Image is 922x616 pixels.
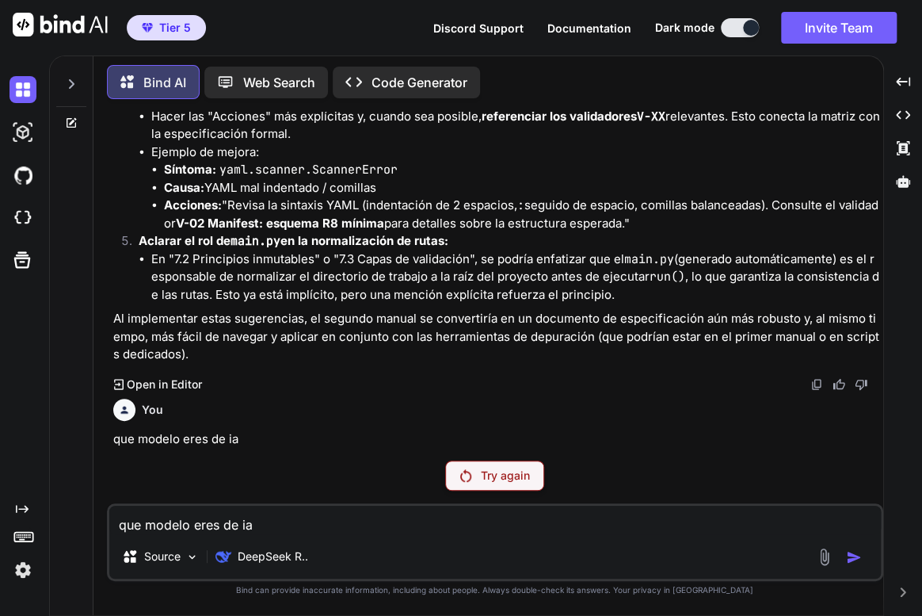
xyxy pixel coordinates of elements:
[10,119,36,146] img: darkAi-studio
[164,162,216,177] strong: Síntoma:
[460,469,471,482] img: Retry
[433,20,524,36] button: Discord Support
[517,197,524,213] code: :
[142,402,163,418] h6: You
[151,108,880,143] li: Hacer las "Acciones" más explícitas y, cuando sea posible, relevantes. Esto conecta la matriz con...
[10,557,36,583] img: settings
[846,549,862,565] img: icon
[164,179,880,197] li: YAML mal indentado / comillas
[151,143,880,233] li: Ejemplo de mejora:
[219,162,398,178] code: yaml.scanner.ScannerError
[481,468,530,484] p: Try again
[144,549,181,564] p: Source
[10,162,36,189] img: githubDark
[139,233,448,248] strong: Aclarar el rol de en la normalización de rutas:
[650,269,685,285] code: run()
[832,378,845,391] img: like
[371,73,467,92] p: Code Generator
[238,549,308,564] p: DeepSeek R..
[127,15,206,40] button: premiumTier 5
[624,251,674,267] code: main.py
[243,73,315,92] p: Web Search
[10,76,36,103] img: darkChat
[142,23,153,33] img: premium
[143,73,186,92] p: Bind AI
[113,430,880,449] p: que modelo eres de ia
[151,251,880,304] li: En "7.2 Principios inmutables" o "7.3 Capas de validación", se podría enfatizar que el (generado ...
[815,548,833,566] img: attachment
[810,378,823,391] img: copy
[13,13,108,36] img: Bind AI
[215,549,231,564] img: DeepSeek R1 (671B-Full)
[127,377,202,392] p: Open in Editor
[781,12,897,44] button: Invite Team
[433,21,524,35] span: Discord Support
[230,233,280,249] code: main.py
[547,21,631,35] span: Documentation
[164,180,204,195] strong: Causa:
[10,205,36,231] img: cloudideIcon
[655,20,714,36] span: Dark mode
[547,20,631,36] button: Documentation
[482,109,665,124] strong: referenciar los validadores
[113,310,880,364] p: Al implementar estas sugerencias, el segundo manual se convertiría en un documento de especificac...
[164,197,880,232] li: "Revisa la sintaxis YAML (indentación de 2 espacios, seguido de espacio, comillas balanceadas). C...
[637,109,665,124] code: V-XX
[164,197,222,212] strong: Acciones:
[855,378,867,391] img: dislike
[107,584,883,596] p: Bind can provide inaccurate information, including about people. Always double-check its answers....
[159,20,191,36] span: Tier 5
[176,216,384,231] strong: V-02 Manifest: esquema R8 mínima
[185,550,199,564] img: Pick Models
